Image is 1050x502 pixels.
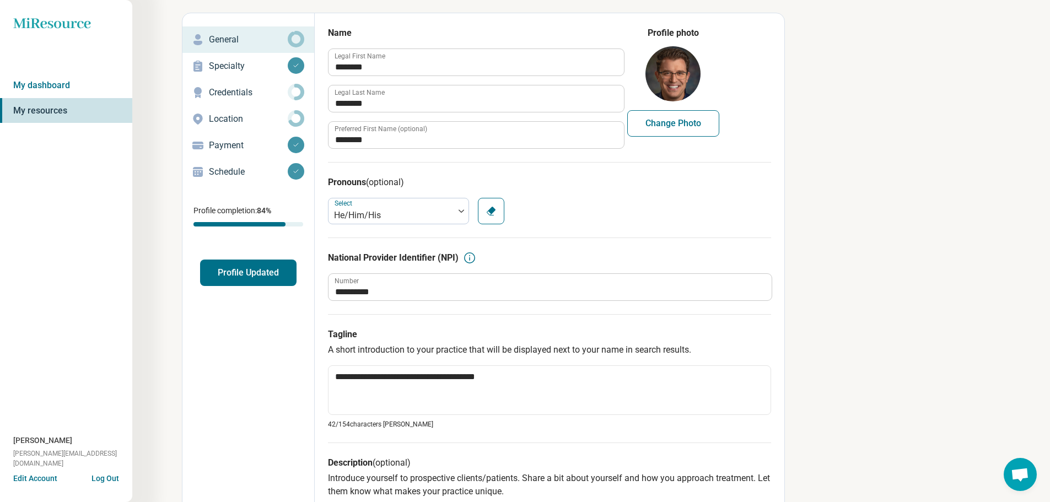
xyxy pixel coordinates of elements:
a: Specialty [182,53,314,79]
span: [PERSON_NAME][EMAIL_ADDRESS][DOMAIN_NAME] [13,449,132,468]
p: Payment [209,139,288,152]
h3: Tagline [328,328,771,341]
h3: Name [328,26,623,40]
a: Schedule [182,159,314,185]
div: Profile completion: [182,198,314,233]
label: Legal Last Name [335,89,385,96]
legend: Profile photo [648,26,699,40]
div: Open chat [1004,458,1037,491]
p: 42/ 154 characters [PERSON_NAME] [328,419,771,429]
label: Number [335,278,359,284]
div: He/Him/His [334,209,449,222]
p: Credentials [209,86,288,99]
a: Location [182,106,314,132]
a: Credentials [182,79,314,106]
label: Preferred First Name (optional) [335,126,427,132]
p: A short introduction to your practice that will be displayed next to your name in search results. [328,343,771,357]
h3: Pronouns [328,176,771,189]
button: Change Photo [627,110,719,137]
p: Location [209,112,288,126]
a: Payment [182,132,314,159]
label: Legal First Name [335,53,385,60]
label: Select [335,199,354,207]
span: (optional) [373,457,411,468]
button: Profile Updated [200,260,297,286]
p: Introduce yourself to prospective clients/patients. Share a bit about yourself and how you approa... [328,472,771,498]
a: General [182,26,314,53]
div: Profile completion [193,222,303,226]
img: avatar image [645,46,701,101]
h3: Description [328,456,771,469]
p: Schedule [209,165,288,179]
span: (optional) [366,177,404,187]
p: General [209,33,288,46]
span: 84 % [257,206,271,215]
button: Log Out [91,473,119,482]
span: [PERSON_NAME] [13,435,72,446]
p: Specialty [209,60,288,73]
h3: National Provider Identifier (NPI) [328,251,459,265]
button: Edit Account [13,473,57,484]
